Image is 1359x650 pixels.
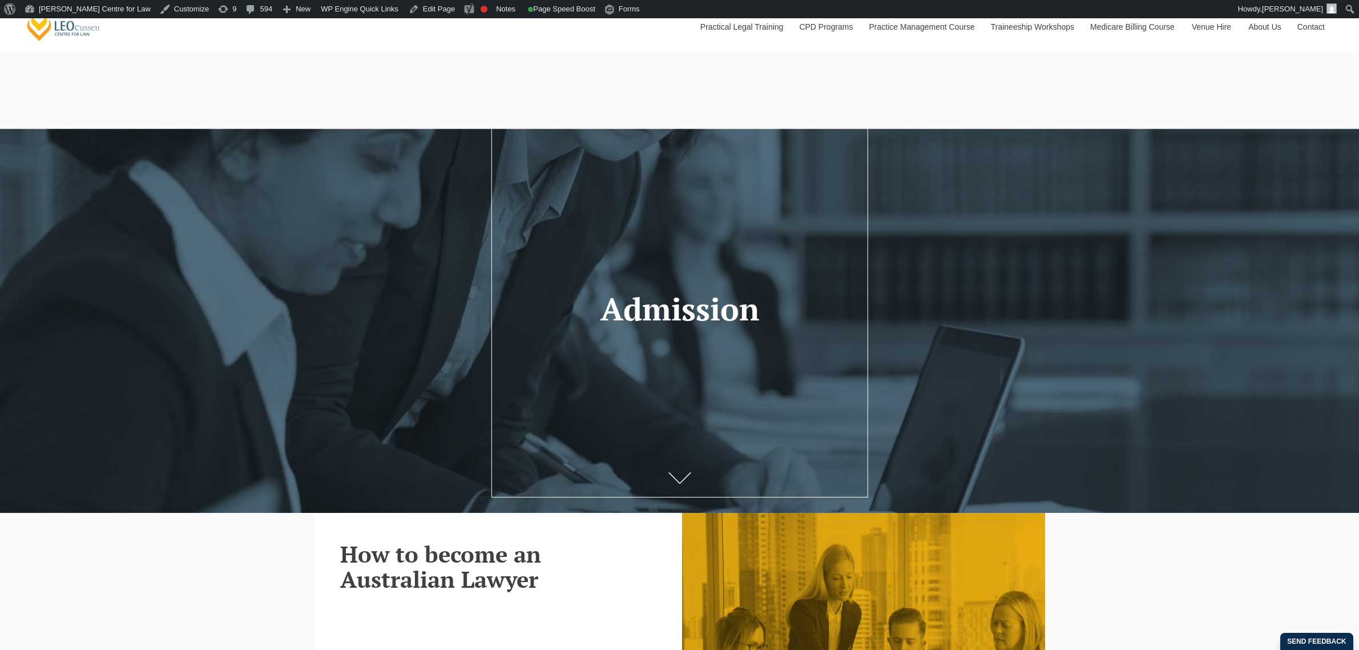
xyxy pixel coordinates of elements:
[481,6,487,13] div: Focus keyphrase not set
[1183,2,1240,51] a: Venue Hire
[692,2,791,51] a: Practical Legal Training
[517,292,842,327] h1: Admission
[1240,2,1289,51] a: About Us
[982,2,1082,51] a: Traineeship Workshops
[1082,2,1183,51] a: Medicare Billing Course
[26,9,102,42] a: [PERSON_NAME] Centre for Law
[340,541,671,592] h2: How to become an Australian Lawyer
[1283,573,1330,621] iframe: LiveChat chat widget
[1289,2,1333,51] a: Contact
[861,2,982,51] a: Practice Management Course
[791,2,860,51] a: CPD Programs
[1262,5,1323,13] span: [PERSON_NAME]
